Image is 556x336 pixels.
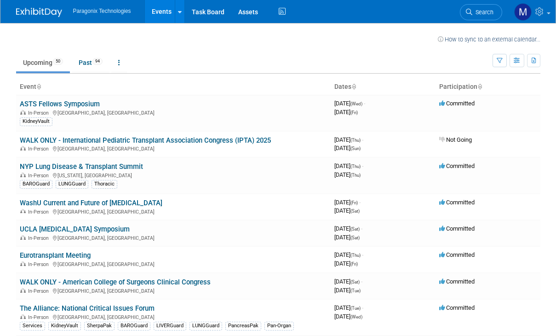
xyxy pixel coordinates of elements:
[20,208,327,215] div: [GEOGRAPHIC_DATA], [GEOGRAPHIC_DATA]
[334,162,363,169] span: [DATE]
[350,173,361,178] span: (Thu)
[439,304,475,311] span: Committed
[189,322,222,330] div: LUNGGuard
[48,322,81,330] div: KidneyVault
[28,110,52,116] span: In-Person
[439,162,475,169] span: Committed
[361,278,362,285] span: -
[20,173,26,177] img: In-Person Event
[84,322,115,330] div: SherpaPak
[20,109,327,116] div: [GEOGRAPHIC_DATA], [GEOGRAPHIC_DATA]
[350,164,361,169] span: (Thu)
[331,79,436,95] th: Dates
[56,180,88,188] div: LUNGGuard
[28,314,52,320] span: In-Person
[477,83,482,90] a: Sort by Participation Type
[351,83,356,90] a: Sort by Start Date
[20,162,143,171] a: NYP Lung Disease & Transplant Summit
[334,234,360,241] span: [DATE]
[439,225,475,232] span: Committed
[154,322,186,330] div: LIVERGuard
[362,304,363,311] span: -
[362,136,363,143] span: -
[20,117,52,126] div: KidneyVault
[514,3,532,21] img: Mary Jacoski
[350,138,361,143] span: (Thu)
[20,171,327,179] div: [US_STATE], [GEOGRAPHIC_DATA]
[364,100,365,107] span: -
[436,79,540,95] th: Participation
[439,278,475,285] span: Committed
[350,253,361,258] span: (Thu)
[334,109,358,116] span: [DATE]
[20,260,327,267] div: [GEOGRAPHIC_DATA], [GEOGRAPHIC_DATA]
[225,322,261,330] div: PancreasPak
[350,101,362,106] span: (Wed)
[20,251,91,260] a: Eurotransplant Meeting
[460,4,502,20] a: Search
[20,322,45,330] div: Services
[28,261,52,267] span: In-Person
[20,180,52,188] div: BAROGuard
[350,146,361,151] span: (Sun)
[359,199,361,206] span: -
[20,288,26,293] img: In-Person Event
[28,288,52,294] span: In-Person
[361,225,362,232] span: -
[20,313,327,320] div: [GEOGRAPHIC_DATA], [GEOGRAPHIC_DATA]
[439,100,475,107] span: Committed
[73,8,131,14] span: Paragonix Technologies
[439,136,472,143] span: Not Going
[334,199,361,206] span: [DATE]
[362,251,363,258] span: -
[20,234,327,241] div: [GEOGRAPHIC_DATA], [GEOGRAPHIC_DATA]
[438,36,540,43] a: How to sync to an external calendar...
[20,304,155,313] a: The Alliance: National Critical Issues Forum
[334,313,362,320] span: [DATE]
[334,145,361,151] span: [DATE]
[20,199,162,207] a: WashU Current and Future of [MEDICAL_DATA]
[92,180,117,188] div: Thoracic
[362,162,363,169] span: -
[28,173,52,179] span: In-Person
[334,225,362,232] span: [DATE]
[16,79,331,95] th: Event
[350,235,360,240] span: (Sat)
[334,278,362,285] span: [DATE]
[472,9,493,16] span: Search
[36,83,41,90] a: Sort by Event Name
[264,322,294,330] div: Pan-Organ
[20,100,100,108] a: ASTS Fellows Symposium
[350,288,361,293] span: (Tue)
[28,235,52,241] span: In-Person
[350,200,358,205] span: (Fri)
[20,146,26,151] img: In-Person Event
[20,314,26,319] img: In-Person Event
[350,314,362,319] span: (Wed)
[350,209,360,214] span: (Sat)
[350,110,358,115] span: (Fri)
[20,261,26,266] img: In-Person Event
[439,199,475,206] span: Committed
[20,209,26,214] img: In-Person Event
[28,209,52,215] span: In-Person
[334,100,365,107] span: [DATE]
[350,261,358,266] span: (Fri)
[20,278,211,286] a: WALK ONLY - American College of Surgeons Clinical Congress
[334,207,360,214] span: [DATE]
[350,306,361,311] span: (Tue)
[53,58,63,65] span: 50
[439,251,475,258] span: Committed
[334,251,363,258] span: [DATE]
[16,8,62,17] img: ExhibitDay
[16,54,70,71] a: Upcoming50
[334,136,363,143] span: [DATE]
[72,54,109,71] a: Past94
[350,226,360,232] span: (Sat)
[28,146,52,152] span: In-Person
[118,322,150,330] div: BAROGuard
[20,145,327,152] div: [GEOGRAPHIC_DATA], [GEOGRAPHIC_DATA]
[20,235,26,240] img: In-Person Event
[334,171,361,178] span: [DATE]
[20,136,271,145] a: WALK ONLY - International Pediatric Transplant Association Congress (IPTA) 2025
